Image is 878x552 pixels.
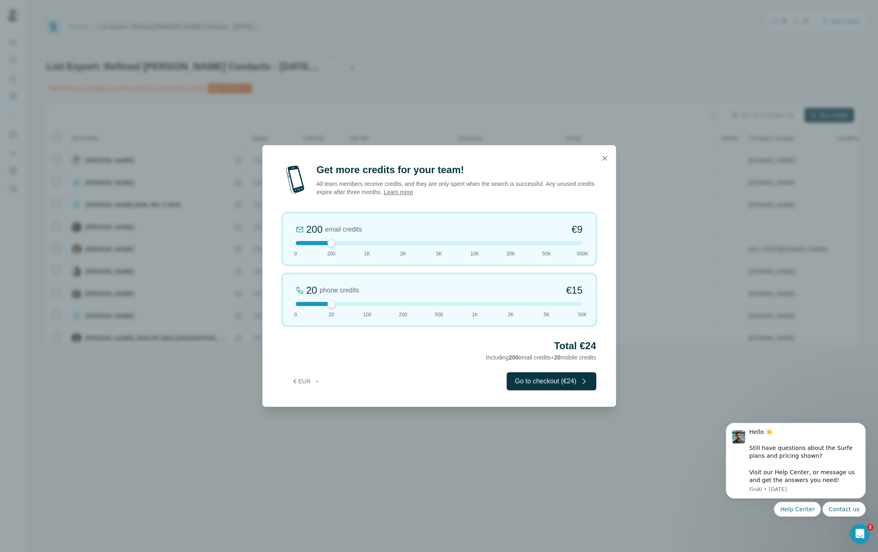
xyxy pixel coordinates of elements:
[400,250,406,257] span: 2K
[384,189,413,195] a: Learn more
[714,415,878,522] iframe: Intercom notifications message
[509,354,518,361] span: 200
[294,311,297,318] span: 0
[364,250,371,257] span: 1K
[542,250,551,257] span: 50K
[363,311,371,318] span: 100
[325,225,362,234] span: email credits
[399,311,407,318] span: 200
[850,524,870,544] iframe: Intercom live chat
[306,284,317,297] div: 20
[435,311,443,318] span: 500
[472,311,478,318] span: 1K
[577,250,588,257] span: 500K
[294,250,297,257] span: 0
[306,223,323,236] div: 200
[554,354,561,361] span: 20
[572,223,583,236] span: €9
[320,285,359,295] span: phone credits
[578,311,587,318] span: 50K
[486,354,596,361] span: Including email credits + mobile credits
[329,311,334,318] span: 20
[508,311,514,318] span: 2K
[507,372,596,390] button: Go to checkout (€24)
[317,180,596,196] p: All team members receive credits, and they are only spent when the search is successful. Any unus...
[566,284,582,297] span: €15
[327,250,336,257] span: 200
[436,250,442,257] span: 5K
[544,311,550,318] span: 5K
[282,339,596,353] h2: Total €24
[506,250,515,257] span: 20K
[282,163,308,196] img: mobile-phone
[288,374,326,389] button: € EUR
[470,250,479,257] span: 10K
[867,524,873,531] span: 2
